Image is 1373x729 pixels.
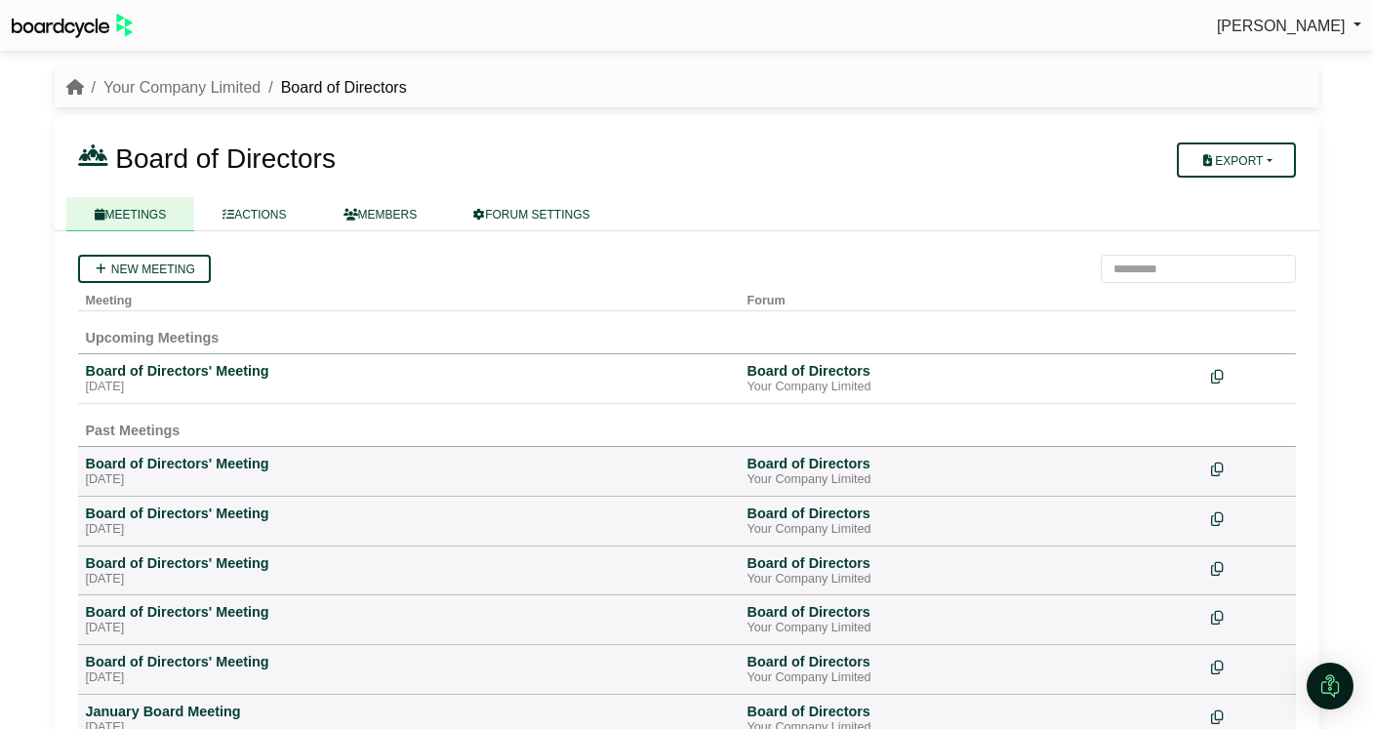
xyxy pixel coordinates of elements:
[747,455,1195,488] a: Board of Directors Your Company Limited
[78,404,1296,447] td: Past Meetings
[103,79,261,96] a: Your Company Limited
[1211,455,1288,481] div: Make a copy
[747,603,1195,621] div: Board of Directors
[86,670,732,686] div: [DATE]
[86,472,732,488] div: [DATE]
[86,505,732,522] div: Board of Directors' Meeting
[78,283,740,311] th: Meeting
[747,505,1195,522] div: Board of Directors
[1211,703,1288,729] div: Make a copy
[86,554,732,572] div: Board of Directors' Meeting
[1177,142,1295,178] button: Export
[86,621,732,636] div: [DATE]
[747,472,1195,488] div: Your Company Limited
[747,505,1195,538] a: Board of Directors Your Company Limited
[86,653,732,670] div: Board of Directors' Meeting
[86,603,732,621] div: Board of Directors' Meeting
[445,197,618,231] a: FORUM SETTINGS
[747,670,1195,686] div: Your Company Limited
[86,362,732,380] div: Board of Directors' Meeting
[86,572,732,587] div: [DATE]
[78,311,1296,354] td: Upcoming Meetings
[86,362,732,395] a: Board of Directors' Meeting [DATE]
[747,380,1195,395] div: Your Company Limited
[86,522,732,538] div: [DATE]
[86,603,732,636] a: Board of Directors' Meeting [DATE]
[747,572,1195,587] div: Your Company Limited
[86,703,732,720] div: January Board Meeting
[115,143,336,174] span: Board of Directors
[1217,14,1361,39] a: [PERSON_NAME]
[66,75,407,101] nav: breadcrumb
[747,362,1195,395] a: Board of Directors Your Company Limited
[747,554,1195,587] a: Board of Directors Your Company Limited
[747,455,1195,472] div: Board of Directors
[86,455,732,488] a: Board of Directors' Meeting [DATE]
[78,255,211,283] a: New meeting
[747,703,1195,720] div: Board of Directors
[86,505,732,538] a: Board of Directors' Meeting [DATE]
[86,554,732,587] a: Board of Directors' Meeting [DATE]
[1307,663,1353,709] div: Open Intercom Messenger
[747,554,1195,572] div: Board of Directors
[12,14,133,38] img: BoardcycleBlackGreen-aaafeed430059cb809a45853b8cf6d952af9d84e6e89e1f1685b34bfd5cb7d64.svg
[747,522,1195,538] div: Your Company Limited
[747,653,1195,670] div: Board of Directors
[66,197,195,231] a: MEETINGS
[1211,603,1288,629] div: Make a copy
[1211,554,1288,581] div: Make a copy
[86,653,732,686] a: Board of Directors' Meeting [DATE]
[1211,653,1288,679] div: Make a copy
[740,283,1203,311] th: Forum
[1211,362,1288,388] div: Make a copy
[1217,18,1346,34] span: [PERSON_NAME]
[315,197,446,231] a: MEMBERS
[1211,505,1288,531] div: Make a copy
[86,380,732,395] div: [DATE]
[747,621,1195,636] div: Your Company Limited
[747,653,1195,686] a: Board of Directors Your Company Limited
[747,603,1195,636] a: Board of Directors Your Company Limited
[747,362,1195,380] div: Board of Directors
[86,455,732,472] div: Board of Directors' Meeting
[194,197,314,231] a: ACTIONS
[261,75,406,101] li: Board of Directors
